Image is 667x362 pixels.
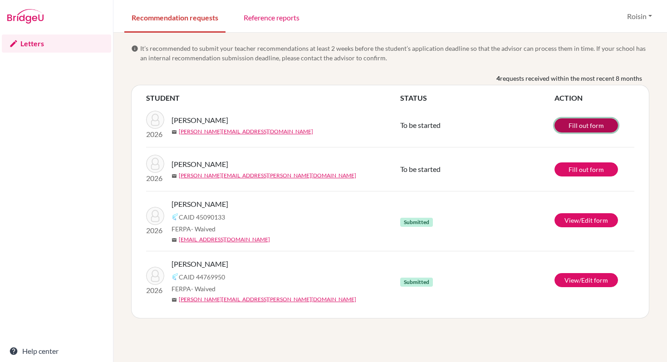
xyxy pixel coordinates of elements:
span: mail [172,237,177,243]
span: CAID 44769950 [179,272,225,282]
span: [PERSON_NAME] [172,115,228,126]
th: ACTION [554,93,634,103]
span: - Waived [191,285,216,293]
span: CAID 45090133 [179,212,225,222]
th: STATUS [400,93,554,103]
a: [PERSON_NAME][EMAIL_ADDRESS][PERSON_NAME][DOMAIN_NAME] [179,171,356,180]
th: STUDENT [146,93,400,103]
a: [PERSON_NAME][EMAIL_ADDRESS][DOMAIN_NAME] [179,127,313,136]
p: 2026 [146,129,164,140]
span: [PERSON_NAME] [172,199,228,210]
img: Common App logo [172,273,179,280]
a: View/Edit form [554,273,618,287]
p: 2026 [146,173,164,184]
a: Reference reports [236,1,307,33]
a: Fill out form [554,162,618,176]
span: [PERSON_NAME] [172,259,228,269]
img: Siddiqui, Zynah [146,207,164,225]
p: 2026 [146,285,164,296]
a: Recommendation requests [124,1,226,33]
span: info [131,45,138,52]
a: View/Edit form [554,213,618,227]
span: Submitted [400,278,433,287]
img: Common App logo [172,213,179,220]
span: FERPA [172,224,216,234]
button: Roisin [623,8,656,25]
span: FERPA [172,284,216,294]
span: Submitted [400,218,433,227]
span: mail [172,173,177,179]
b: 4 [496,73,500,83]
span: mail [172,129,177,135]
span: [PERSON_NAME] [172,159,228,170]
a: Fill out form [554,118,618,132]
a: [EMAIL_ADDRESS][DOMAIN_NAME] [179,235,270,244]
span: To be started [400,121,441,129]
img: Elhammady, Adam [146,155,164,173]
img: Aggarwal, Vansh [146,111,164,129]
a: Letters [2,34,111,53]
span: mail [172,297,177,303]
img: Bridge-U [7,9,44,24]
a: [PERSON_NAME][EMAIL_ADDRESS][PERSON_NAME][DOMAIN_NAME] [179,295,356,303]
span: requests received within the most recent 8 months [500,73,642,83]
span: It’s recommended to submit your teacher recommendations at least 2 weeks before the student’s app... [140,44,649,63]
img: Sokhan, Margarita [146,267,164,285]
p: 2026 [146,225,164,236]
span: - Waived [191,225,216,233]
a: Help center [2,342,111,360]
span: To be started [400,165,441,173]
